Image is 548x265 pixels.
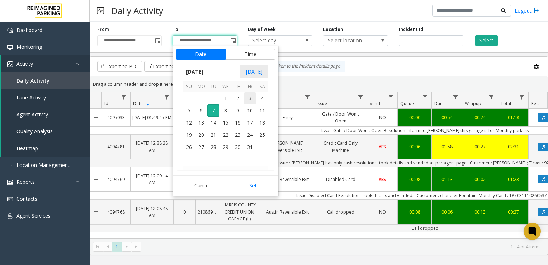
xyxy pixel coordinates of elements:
a: Lane Filter Menu [303,92,312,102]
a: Queue Filter Menu [420,92,430,102]
img: 'icon' [7,45,13,50]
span: 3 [244,92,256,104]
span: Wrapup [465,101,481,107]
a: 00:08 [398,207,431,217]
td: Saturday, October 25, 2025 [256,129,268,141]
span: Toggle popup [229,36,237,46]
span: [DATE] [183,66,207,77]
span: Id [104,101,108,107]
span: YES [379,176,386,182]
div: 01:18 [500,114,526,121]
a: Agent Activity [1,106,90,123]
th: Tu [207,81,219,92]
a: Daily Activity [1,72,90,89]
span: Toggle popup [153,36,161,46]
th: Su [183,81,195,92]
a: 00:24 [462,112,498,123]
a: Credit Card Only Machine [314,138,367,155]
span: Location Management [16,162,70,168]
a: 4094769 [101,174,130,185]
th: Sa [256,81,268,92]
span: Total [501,101,511,107]
td: Monday, October 20, 2025 [195,129,207,141]
td: Sunday, October 12, 2025 [183,117,195,129]
a: Collapse Details [90,164,101,195]
button: Date tab [176,49,226,60]
span: Vend [370,101,380,107]
img: 'icon' [7,28,13,33]
span: 20 [195,129,207,141]
th: [DATE] [183,166,268,178]
span: Select location... [323,36,375,46]
a: [DATE] 12:08:48 AM [131,203,173,220]
td: Thursday, October 2, 2025 [232,92,244,104]
span: 17 [244,117,256,129]
img: 'icon' [7,213,13,219]
a: Lane Activity [1,89,90,106]
div: 01:58 [434,143,460,150]
div: 00:54 [434,114,460,121]
a: Collapse Details [90,106,101,129]
img: 'icon' [7,61,13,67]
a: NO [367,112,397,123]
span: NO [379,209,386,215]
span: 12 [183,117,195,129]
div: 01:23 [500,176,526,183]
td: Thursday, October 23, 2025 [232,129,244,141]
span: 8 [219,104,232,117]
a: [DATE] 01:49:45 PM [131,112,173,123]
a: 00:06 [432,207,462,217]
td: Tuesday, October 21, 2025 [207,129,219,141]
span: 15 [219,117,232,129]
a: Collapse Details [90,197,101,227]
kendo-pager-info: 1 - 4 of 4 items [146,244,540,250]
span: YES [379,144,386,150]
div: 00:24 [464,114,496,121]
a: Vend Filter Menu [386,92,396,102]
a: Austin Reversible Exit [261,174,314,185]
span: 31 [244,141,256,153]
span: 23 [232,129,244,141]
a: 02:31 [498,141,528,152]
div: 00:27 [464,143,496,150]
button: Cancel [176,178,228,194]
a: 01:58 [432,141,462,152]
span: 11 [256,104,268,117]
div: Data table [90,92,548,238]
td: Wednesday, October 8, 2025 [219,104,232,117]
a: [DATE] 12:28:28 AM [131,138,173,155]
a: 4095033 [101,112,130,123]
img: logout [533,7,539,14]
td: Friday, October 3, 2025 [244,92,256,104]
a: 00:27 [498,207,528,217]
span: 9 [232,104,244,117]
a: Gate / Door Won't Open [314,109,367,126]
td: Friday, October 17, 2025 [244,117,256,129]
a: YES [367,141,397,152]
span: 2 [232,92,244,104]
div: Drag a column header and drop it here to group by that column [90,78,548,90]
td: Saturday, October 4, 2025 [256,92,268,104]
td: Friday, October 24, 2025 [244,129,256,141]
td: Wednesday, October 15, 2025 [219,117,232,129]
a: Call dropped [314,207,367,217]
a: 00:54 [432,112,462,123]
img: 'icon' [7,163,13,168]
td: Thursday, October 9, 2025 [232,104,244,117]
span: 19 [183,129,195,141]
td: Wednesday, October 22, 2025 [219,129,232,141]
td: Tuesday, October 14, 2025 [207,117,219,129]
a: 00:00 [398,112,431,123]
span: 25 [256,129,268,141]
a: 01:18 [498,112,528,123]
a: Id Filter Menu [119,92,129,102]
th: We [219,81,232,92]
a: 00:06 [398,141,431,152]
a: [DATE] 12:09:14 AM [131,171,173,188]
a: 4094768 [101,207,130,217]
a: NO [367,207,397,217]
th: Th [232,81,244,92]
a: Wrapup Filter Menu [487,92,496,102]
span: 7 [207,104,219,117]
a: Collapse Details [90,132,101,162]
